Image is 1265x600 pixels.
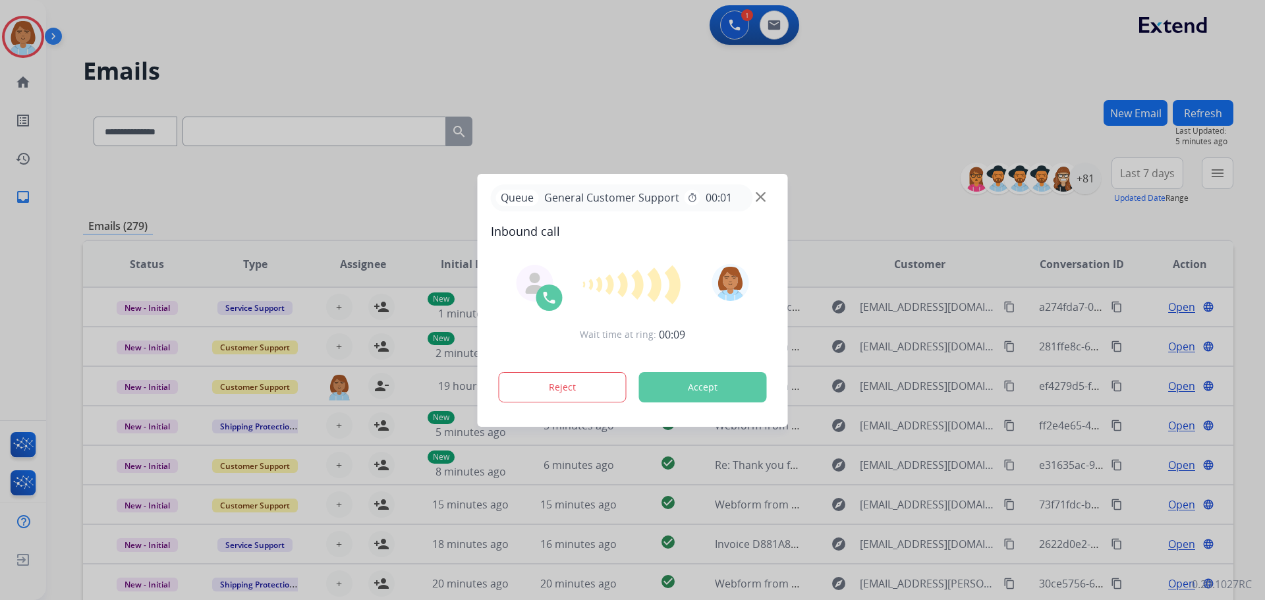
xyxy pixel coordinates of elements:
[659,327,685,342] span: 00:09
[542,290,557,306] img: call-icon
[499,372,627,402] button: Reject
[706,190,732,205] span: 00:01
[687,192,698,203] mat-icon: timer
[756,192,766,202] img: close-button
[491,222,775,240] span: Inbound call
[524,273,546,294] img: agent-avatar
[712,264,748,301] img: avatar
[496,190,539,206] p: Queue
[639,372,767,402] button: Accept
[1192,576,1252,592] p: 0.20.1027RC
[580,328,656,341] span: Wait time at ring:
[539,190,685,205] span: General Customer Support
